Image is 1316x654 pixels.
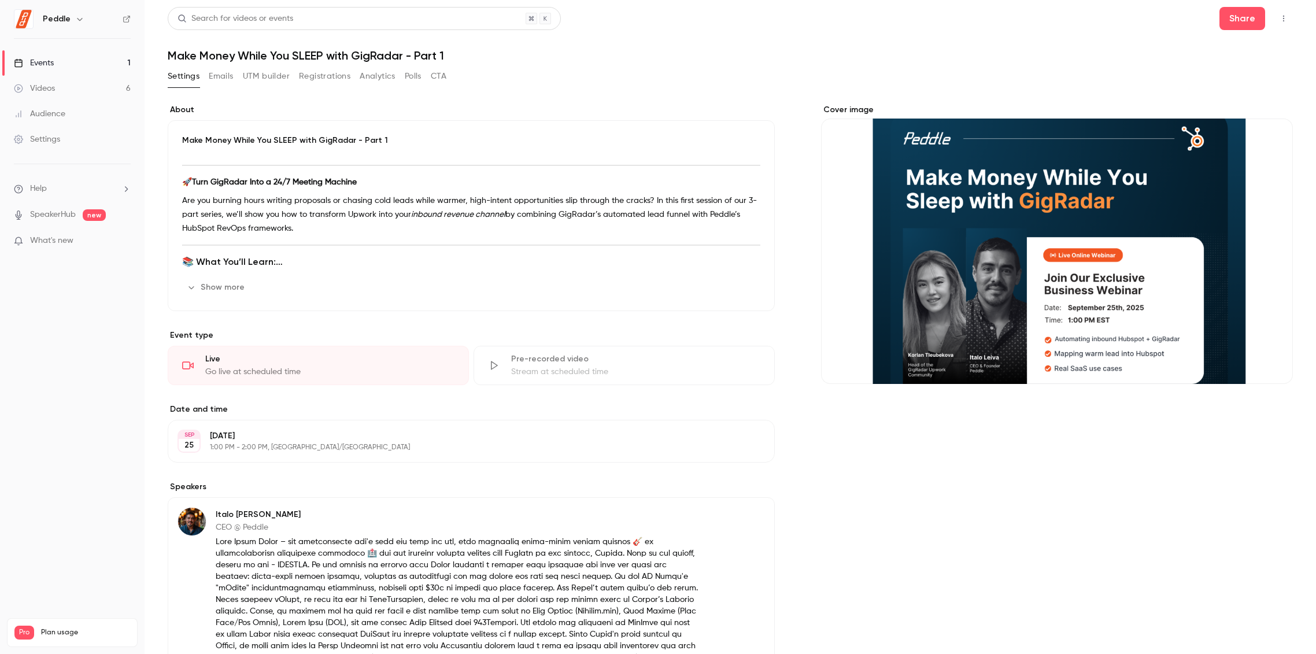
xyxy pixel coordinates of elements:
[14,134,60,145] div: Settings
[205,366,454,378] div: Go live at scheduled time
[168,346,469,385] div: LiveGo live at scheduled time
[821,104,1293,116] label: Cover image
[30,183,47,195] span: Help
[192,178,357,186] strong: Turn GigRadar Into a 24/7 Meeting Machine
[43,13,71,25] h6: Peddle
[411,210,505,219] em: inbound revenue channel
[83,209,106,221] span: new
[299,67,350,86] button: Registrations
[41,628,130,637] span: Plan usage
[511,353,760,365] div: Pre-recorded video
[182,175,760,189] p: 🚀
[30,235,73,247] span: What's new
[182,135,760,146] p: Make Money While You SLEEP with GigRadar - Part 1
[474,346,775,385] div: Pre-recorded videoStream at scheduled time
[205,353,454,365] div: Live
[184,439,194,451] p: 25
[216,509,700,520] p: Italo [PERSON_NAME]
[178,13,293,25] div: Search for videos or events
[182,278,252,297] button: Show more
[168,481,775,493] label: Speakers
[30,209,76,221] a: SpeakerHub
[360,67,395,86] button: Analytics
[14,83,55,94] div: Videos
[168,330,775,341] p: Event type
[168,404,775,415] label: Date and time
[511,366,760,378] div: Stream at scheduled time
[14,10,33,28] img: Peddle
[431,67,446,86] button: CTA
[821,104,1293,384] section: Cover image
[210,443,714,452] p: 1:00 PM - 2:00 PM, [GEOGRAPHIC_DATA]/[GEOGRAPHIC_DATA]
[168,49,1293,62] h1: Make Money While You SLEEP with GigRadar - Part 1
[179,431,199,439] div: SEP
[209,67,233,86] button: Emails
[243,67,290,86] button: UTM builder
[14,108,65,120] div: Audience
[216,522,700,533] p: CEO @ Peddle
[168,67,199,86] button: Settings
[182,194,760,235] p: Are you burning hours writing proposals or chasing cold leads while warmer, high-intent opportuni...
[178,508,206,535] img: Italo Leiva
[14,57,54,69] div: Events
[210,430,714,442] p: [DATE]
[14,626,34,640] span: Pro
[182,255,760,269] h3: 📚 What You’ll Learn:
[1219,7,1265,30] button: Share
[168,104,775,116] label: About
[14,183,131,195] li: help-dropdown-opener
[405,67,422,86] button: Polls
[117,236,131,246] iframe: Noticeable Trigger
